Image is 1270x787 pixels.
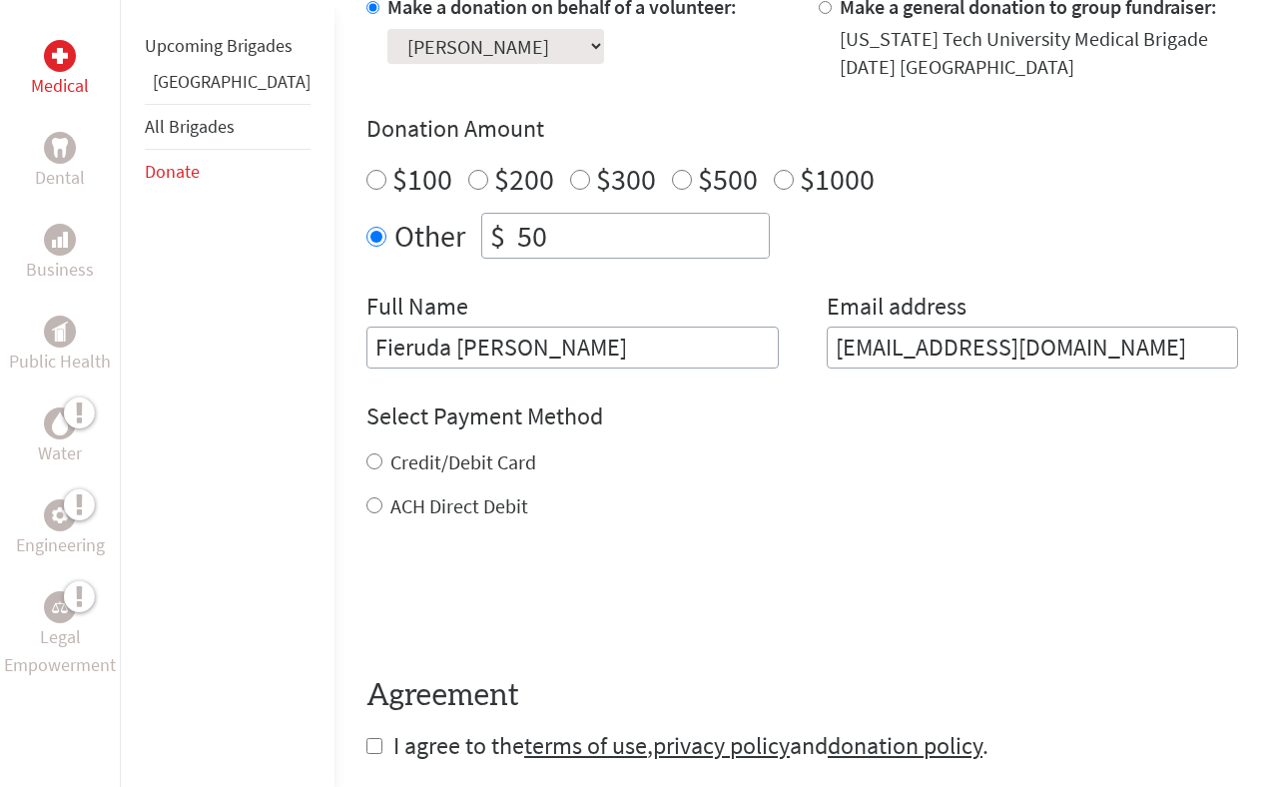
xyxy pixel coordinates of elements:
img: Dental [52,138,68,157]
img: Legal Empowerment [52,601,68,613]
input: Enter Full Name [366,327,779,369]
label: ACH Direct Debit [390,493,528,518]
div: Business [44,224,76,256]
p: Engineering [16,531,105,559]
div: Engineering [44,499,76,531]
input: Your Email [827,327,1239,369]
li: Upcoming Brigades [145,24,311,68]
input: Enter Amount [513,214,769,258]
img: Business [52,232,68,248]
h4: Agreement [366,678,1238,714]
label: Full Name [366,291,468,327]
p: Water [38,439,82,467]
h4: Select Payment Method [366,400,1238,432]
p: Public Health [9,348,111,376]
label: $500 [698,160,758,198]
div: Public Health [44,316,76,348]
a: donation policy [828,730,982,761]
a: DentalDental [35,132,85,192]
img: Engineering [52,507,68,523]
label: Email address [827,291,966,327]
a: Donate [145,160,200,183]
a: Upcoming Brigades [145,34,293,57]
li: All Brigades [145,104,311,150]
h4: Donation Amount [366,113,1238,145]
div: Legal Empowerment [44,591,76,623]
div: $ [482,214,513,258]
iframe: reCAPTCHA [366,560,670,638]
li: Ghana [145,68,311,104]
label: $1000 [800,160,875,198]
a: Public HealthPublic Health [9,316,111,376]
label: $100 [392,160,452,198]
span: I agree to the , and . [393,730,988,761]
a: [GEOGRAPHIC_DATA] [153,70,311,93]
a: terms of use [524,730,647,761]
a: MedicalMedical [31,40,89,100]
div: Medical [44,40,76,72]
img: Public Health [52,322,68,342]
p: Legal Empowerment [4,623,116,679]
label: $300 [596,160,656,198]
p: Business [26,256,94,284]
a: BusinessBusiness [26,224,94,284]
label: Other [394,213,465,259]
a: Legal EmpowermentLegal Empowerment [4,591,116,679]
a: privacy policy [653,730,790,761]
div: Dental [44,132,76,164]
a: All Brigades [145,115,235,138]
a: WaterWater [38,407,82,467]
li: Donate [145,150,311,194]
a: EngineeringEngineering [16,499,105,559]
img: Water [52,411,68,434]
img: Medical [52,48,68,64]
div: Water [44,407,76,439]
div: [US_STATE] Tech University Medical Brigade [DATE] [GEOGRAPHIC_DATA] [840,25,1239,81]
p: Dental [35,164,85,192]
label: Credit/Debit Card [390,449,536,474]
p: Medical [31,72,89,100]
label: $200 [494,160,554,198]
